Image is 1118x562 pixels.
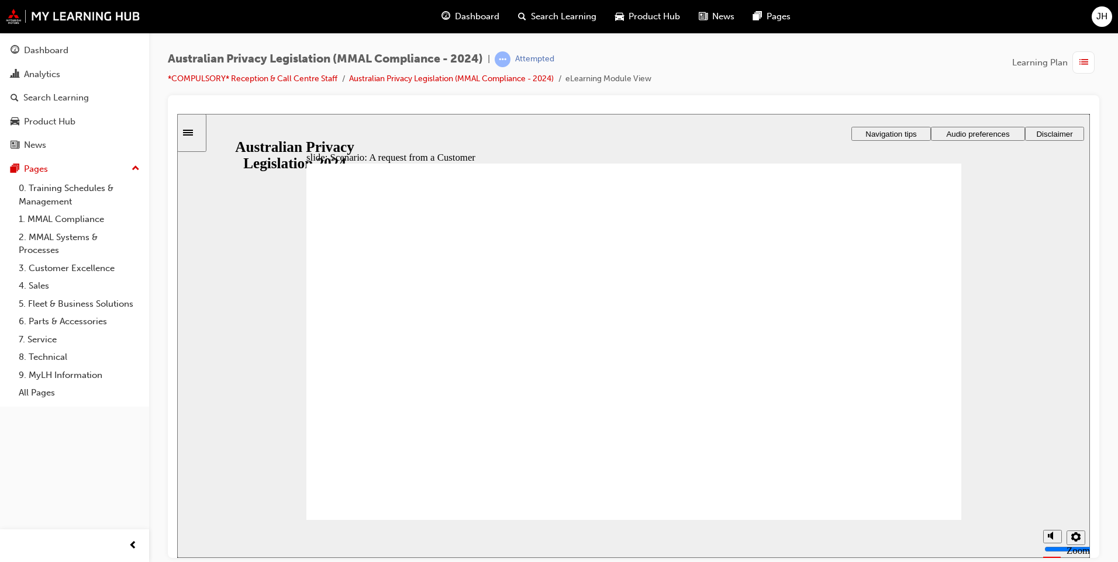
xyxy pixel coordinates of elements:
[11,70,19,80] span: chart-icon
[565,72,651,86] li: eLearning Module View
[5,64,144,85] a: Analytics
[168,53,483,66] span: Australian Privacy Legislation (MMAL Compliance - 2024)
[24,68,60,81] div: Analytics
[24,138,46,152] div: News
[889,417,908,431] button: Settings
[5,134,144,156] a: News
[14,259,144,277] a: 3. Customer Excellence
[23,91,89,105] div: Search Learning
[867,431,943,440] input: volume
[889,431,913,466] label: Zoom to fit
[24,115,75,129] div: Product Hub
[14,277,144,295] a: 4. Sales
[1096,10,1107,23] span: JH
[6,9,140,24] img: mmal
[24,44,68,57] div: Dashboard
[767,10,791,23] span: Pages
[5,111,144,133] a: Product Hub
[5,158,144,180] button: Pages
[441,9,450,24] span: guage-icon
[5,37,144,158] button: DashboardAnalyticsSearch LearningProduct HubNews
[14,210,144,228] a: 1. MMAL Compliance
[754,13,848,27] button: Audio preferences
[455,10,499,23] span: Dashboard
[24,162,48,176] div: Pages
[11,93,19,103] span: search-icon
[699,9,708,24] span: news-icon
[689,5,744,29] a: news-iconNews
[1012,56,1068,70] span: Learning Plan
[432,5,509,29] a: guage-iconDashboard
[495,51,510,67] span: learningRecordVerb_ATTEMPT-icon
[712,10,734,23] span: News
[5,40,144,61] a: Dashboard
[11,117,19,127] span: car-icon
[688,16,739,25] span: Navigation tips
[14,295,144,313] a: 5. Fleet & Business Solutions
[753,9,762,24] span: pages-icon
[615,9,624,24] span: car-icon
[14,366,144,384] a: 9. MyLH Information
[5,87,144,109] a: Search Learning
[14,228,144,259] a: 2. MMAL Systems & Processes
[11,164,19,175] span: pages-icon
[515,54,554,65] div: Attempted
[509,5,606,29] a: search-iconSearch Learning
[1079,55,1088,70] span: list-icon
[14,179,144,210] a: 0. Training Schedules & Management
[129,539,137,553] span: prev-icon
[769,16,832,25] span: Audio preferences
[488,53,490,66] span: |
[744,5,800,29] a: pages-iconPages
[11,140,19,151] span: news-icon
[11,46,19,56] span: guage-icon
[606,5,689,29] a: car-iconProduct Hub
[14,313,144,331] a: 6. Parts & Accessories
[848,13,907,27] button: Disclaimer
[531,10,596,23] span: Search Learning
[14,331,144,349] a: 7. Service
[14,348,144,366] a: 8. Technical
[629,10,680,23] span: Product Hub
[168,74,337,84] a: *COMPULSORY* Reception & Call Centre Staff
[860,406,907,444] div: misc controls
[132,161,140,176] span: up-icon
[1092,6,1112,27] button: JH
[674,13,754,27] button: Navigation tips
[518,9,526,24] span: search-icon
[859,16,895,25] span: Disclaimer
[866,416,885,429] button: Mute (Ctrl+Alt+M)
[1012,51,1099,74] button: Learning Plan
[349,74,554,84] a: Australian Privacy Legislation (MMAL Compliance - 2024)
[14,384,144,402] a: All Pages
